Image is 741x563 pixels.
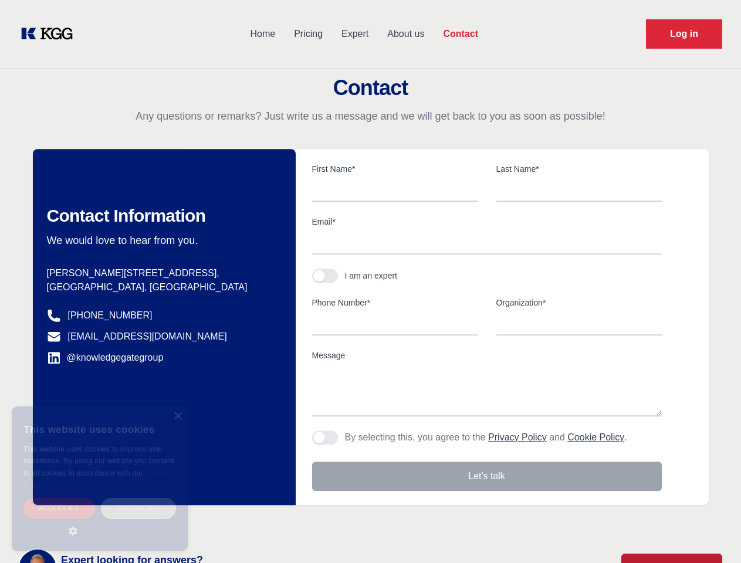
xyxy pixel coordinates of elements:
[47,280,277,294] p: [GEOGRAPHIC_DATA], [GEOGRAPHIC_DATA]
[23,470,167,489] a: Cookie Policy
[14,76,727,100] h2: Contact
[13,552,72,558] div: Cookie settings
[312,462,662,491] button: Let's talk
[285,19,332,49] a: Pricing
[496,163,662,175] label: Last Name*
[173,412,182,421] div: Close
[68,308,153,323] a: [PHONE_NUMBER]
[19,25,82,43] a: KOL Knowledge Platform: Talk to Key External Experts (KEE)
[68,330,227,344] a: [EMAIL_ADDRESS][DOMAIN_NAME]
[567,432,624,442] a: Cookie Policy
[646,19,722,49] a: Request Demo
[434,19,488,49] a: Contact
[47,233,277,247] p: We would love to hear from you.
[47,266,277,280] p: [PERSON_NAME][STREET_ADDRESS],
[101,498,176,518] div: Decline all
[312,297,478,308] label: Phone Number*
[312,163,478,175] label: First Name*
[23,445,174,477] span: This website uses cookies to improve user experience. By using our website you consent to all coo...
[682,507,741,563] iframe: Chat Widget
[47,351,164,365] a: @knowledgegategroup
[496,297,662,308] label: Organization*
[488,432,547,442] a: Privacy Policy
[23,498,95,518] div: Accept all
[241,19,285,49] a: Home
[345,430,627,445] p: By selecting this, you agree to the and .
[47,205,277,226] h2: Contact Information
[312,216,662,228] label: Email*
[345,270,398,281] div: I am an expert
[378,19,434,49] a: About us
[23,415,176,443] div: This website uses cookies
[312,350,662,361] label: Message
[332,19,378,49] a: Expert
[14,109,727,123] p: Any questions or remarks? Just write us a message and we will get back to you as soon as possible!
